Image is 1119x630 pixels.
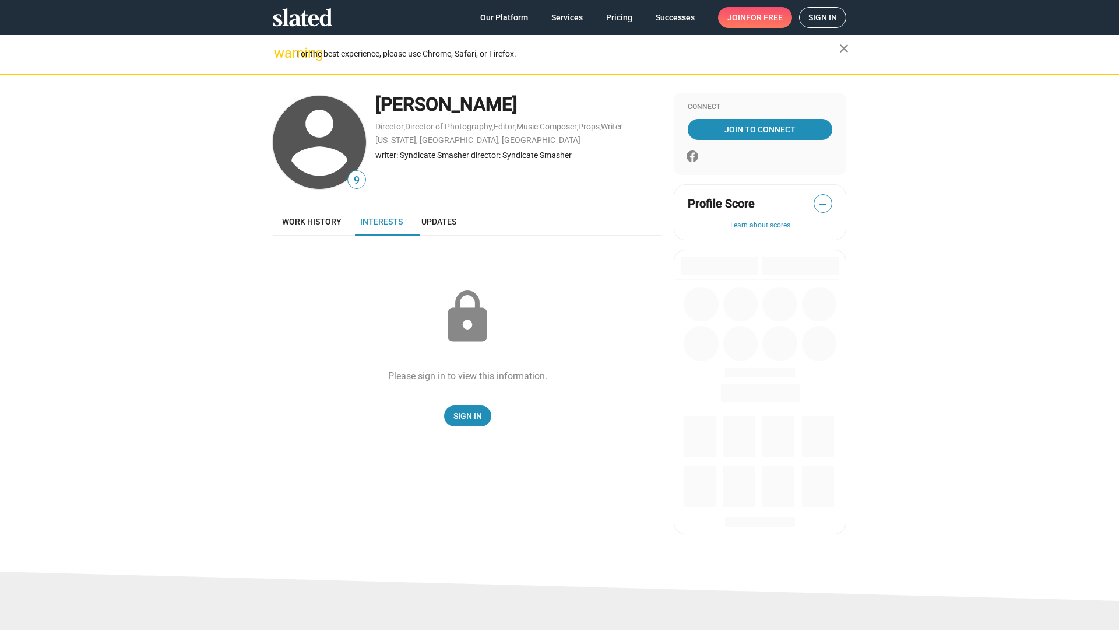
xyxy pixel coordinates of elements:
span: Our Platform [480,7,528,28]
a: Director of Photography [405,122,492,131]
span: 9 [348,173,365,188]
div: Please sign in to view this information. [388,370,547,382]
a: Our Platform [471,7,537,28]
a: Work history [273,208,351,236]
span: Successes [656,7,695,28]
div: Connect [688,103,832,112]
mat-icon: close [837,41,851,55]
span: for free [746,7,783,28]
span: Sign in [808,8,837,27]
a: Sign in [799,7,846,28]
span: Join [727,7,783,28]
a: Join To Connect [688,119,832,140]
a: [US_STATE], [GEOGRAPHIC_DATA], [GEOGRAPHIC_DATA] [375,135,580,145]
a: Interests [351,208,412,236]
a: Pricing [597,7,642,28]
a: Sign In [444,405,491,426]
span: Work history [282,217,342,226]
span: Join To Connect [690,119,830,140]
span: Services [551,7,583,28]
a: Services [542,7,592,28]
span: Updates [421,217,456,226]
div: For the best experience, please use Chrome, Safari, or Firefox. [296,46,839,62]
span: — [814,197,832,212]
mat-icon: lock [438,288,497,346]
a: Director [375,122,404,131]
div: [PERSON_NAME] [375,92,662,117]
a: Updates [412,208,466,236]
span: , [515,124,516,131]
a: Music Composer [516,122,577,131]
span: Interests [360,217,403,226]
div: writer: Syndicate Smasher director: Syndicate Smasher [375,150,662,161]
span: Sign In [453,405,482,426]
a: Editor [494,122,515,131]
a: Successes [646,7,704,28]
a: Props [578,122,600,131]
span: , [577,124,578,131]
mat-icon: warning [274,46,288,60]
a: Joinfor free [718,7,792,28]
span: Profile Score [688,196,755,212]
span: , [404,124,405,131]
span: , [492,124,494,131]
span: , [600,124,601,131]
a: Writer [601,122,622,131]
button: Learn about scores [688,221,832,230]
span: Pricing [606,7,632,28]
